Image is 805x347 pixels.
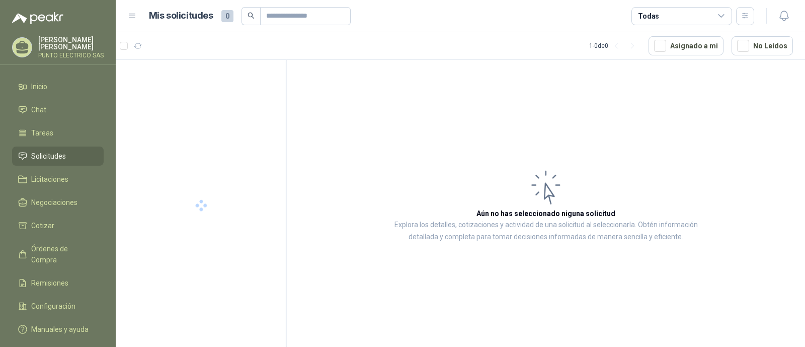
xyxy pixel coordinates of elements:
a: Cotizar [12,216,104,235]
a: Manuales y ayuda [12,320,104,339]
span: Chat [31,104,46,115]
span: 0 [221,10,233,22]
a: Configuración [12,297,104,316]
p: Explora los detalles, cotizaciones y actividad de una solicitud al seleccionarla. Obtén informaci... [387,219,704,243]
div: Todas [638,11,659,22]
div: 1 - 0 de 0 [589,38,640,54]
span: Configuración [31,301,75,312]
span: Licitaciones [31,174,68,185]
button: Asignado a mi [649,36,723,55]
a: Negociaciones [12,193,104,212]
a: Tareas [12,123,104,143]
a: Órdenes de Compra [12,239,104,269]
span: Manuales y ayuda [31,324,89,335]
span: Órdenes de Compra [31,243,94,265]
h3: Aún no has seleccionado niguna solicitud [476,208,615,219]
span: Negociaciones [31,197,77,208]
p: PUNTO ELECTRICO SAS [38,52,104,58]
h1: Mis solicitudes [149,9,213,23]
button: No Leídos [732,36,793,55]
span: Inicio [31,81,47,92]
span: Solicitudes [31,151,66,162]
span: search [248,12,255,19]
a: Licitaciones [12,170,104,189]
a: Chat [12,100,104,119]
span: Cotizar [31,220,54,231]
span: Remisiones [31,277,68,289]
a: Remisiones [12,273,104,293]
span: Tareas [31,127,53,138]
p: [PERSON_NAME] [PERSON_NAME] [38,36,104,50]
a: Solicitudes [12,147,104,166]
a: Inicio [12,77,104,96]
img: Logo peakr [12,12,63,24]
